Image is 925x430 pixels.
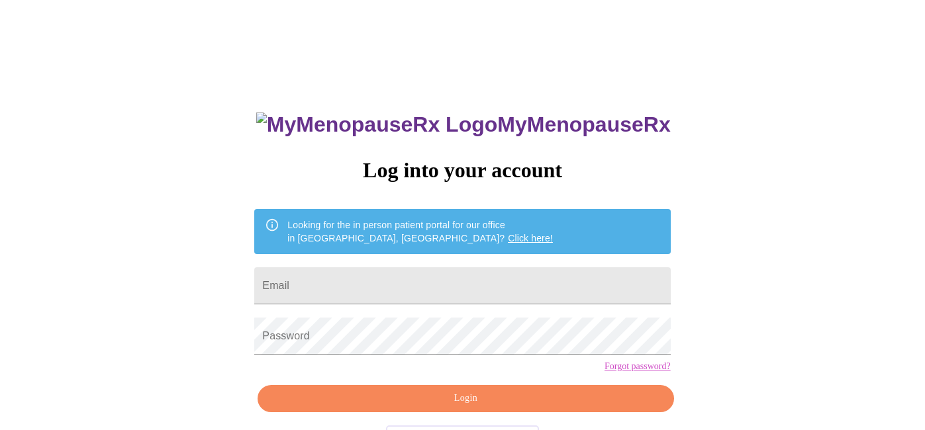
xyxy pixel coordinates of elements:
[256,112,671,137] h3: MyMenopauseRx
[605,361,671,372] a: Forgot password?
[508,233,553,243] a: Click here!
[273,390,658,407] span: Login
[254,158,670,183] h3: Log into your account
[258,385,673,412] button: Login
[287,213,553,250] div: Looking for the in person patient portal for our office in [GEOGRAPHIC_DATA], [GEOGRAPHIC_DATA]?
[256,112,497,137] img: MyMenopauseRx Logo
